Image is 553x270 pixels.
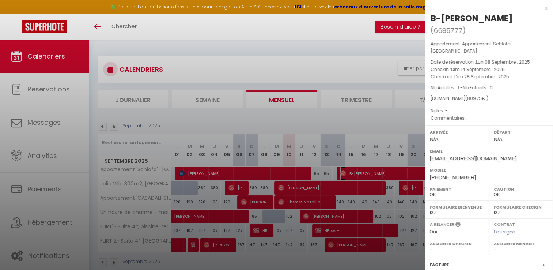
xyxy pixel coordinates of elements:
i: Sélectionner OUI si vous souhaiter envoyer les séquences de messages post-checkout [455,221,461,229]
span: 6685777 [433,26,462,35]
span: Appartement 'Schlofa' · [GEOGRAPHIC_DATA] [431,41,513,54]
p: Appartement : [431,40,548,55]
label: Arrivée [430,128,484,136]
label: Assigner Checkin [430,240,484,247]
button: Ouvrir le widget de chat LiveChat [6,3,28,25]
span: Nb Adultes : 1 - [431,85,493,91]
span: [EMAIL_ADDRESS][DOMAIN_NAME] [430,155,516,161]
iframe: Chat [522,237,548,265]
span: N/A [430,136,438,142]
span: Lun 08 Septembre . 2025 [476,59,530,65]
span: ( € ) [465,95,488,101]
span: N/A [494,136,502,142]
span: [PHONE_NUMBER] [430,175,476,180]
span: ( ) [431,25,466,35]
label: Assigner Menage [494,240,548,247]
label: A relancer [430,221,454,228]
div: [DOMAIN_NAME] [431,95,548,102]
label: Paiement [430,185,484,193]
label: Facture [430,261,449,269]
span: Dim 14 Septembre . 2025 [451,66,505,72]
div: x [425,4,548,12]
span: - [467,115,469,121]
p: Checkin : [431,66,548,73]
p: Commentaires : [431,115,548,122]
div: B-[PERSON_NAME] [431,12,513,24]
p: Date de réservation : [431,59,548,66]
label: Mobile [430,166,548,174]
p: Checkout : [431,73,548,80]
span: Nb Enfants : 0 [463,85,493,91]
span: 809.75 [467,95,482,101]
label: Départ [494,128,548,136]
label: Formulaire Bienvenue [430,203,484,211]
label: Contrat [494,221,515,226]
label: Caution [494,185,548,193]
span: Dim 28 Septembre . 2025 [454,74,509,80]
p: Notes : [431,107,548,115]
label: Formulaire Checkin [494,203,548,211]
label: Email [430,147,548,155]
span: Pas signé [494,229,515,235]
span: - [445,108,448,114]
